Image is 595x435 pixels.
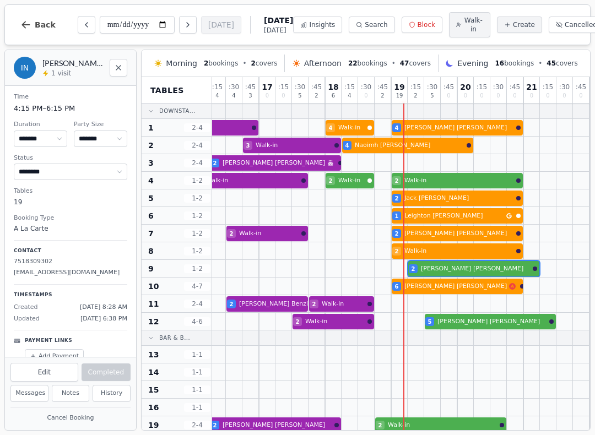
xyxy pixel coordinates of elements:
[148,402,159,413] span: 16
[576,84,586,90] span: : 45
[14,291,127,299] p: Timestamps
[428,318,432,326] span: 5
[148,193,154,204] span: 5
[166,58,197,69] span: Morning
[477,84,487,90] span: : 15
[365,20,387,29] span: Search
[184,176,210,185] span: 1 - 2
[377,84,388,90] span: : 45
[42,58,103,69] h2: [PERSON_NAME] [PERSON_NAME]
[509,283,516,290] svg: Allergens: Nuts, Tree nuts
[402,17,442,33] button: Block
[150,85,184,96] span: Tables
[184,211,210,220] span: 1 - 2
[538,59,542,68] span: •
[184,317,210,326] span: 4 - 6
[295,84,305,90] span: : 30
[547,59,556,67] span: 45
[204,59,238,68] span: bookings
[443,84,454,90] span: : 45
[381,93,384,99] span: 2
[148,122,154,133] span: 1
[184,229,210,238] span: 1 - 2
[546,93,549,99] span: 0
[148,298,159,309] span: 11
[12,12,64,38] button: Back
[264,15,293,26] span: [DATE]
[344,84,355,90] span: : 15
[348,59,358,67] span: 22
[14,257,127,267] p: 7518309302
[74,120,127,129] dt: Party Size
[256,141,332,150] span: Walk-in
[427,84,437,90] span: : 30
[304,58,342,69] span: Afternoon
[282,93,285,99] span: 0
[322,300,365,309] span: Walk-in
[204,59,208,67] span: 2
[223,421,332,430] span: [PERSON_NAME] [PERSON_NAME]
[394,83,404,91] span: 19
[312,300,316,308] span: 2
[14,303,38,312] span: Created
[14,268,127,278] p: [EMAIL_ADDRESS][DOMAIN_NAME]
[388,421,497,430] span: Walk-in
[349,17,394,33] button: Search
[184,403,210,412] span: 1 - 1
[338,123,365,133] span: Walk-in
[311,84,322,90] span: : 45
[14,57,36,79] div: IN
[404,194,514,203] span: Jack [PERSON_NAME]
[395,282,399,291] span: 6
[395,177,399,185] span: 2
[262,83,272,91] span: 17
[404,282,507,291] span: [PERSON_NAME] [PERSON_NAME]
[298,93,301,99] span: 5
[80,303,127,312] span: [DATE] 8:28 AM
[410,84,421,90] span: : 15
[184,421,210,429] span: 2 - 4
[14,154,127,163] dt: Status
[148,349,159,360] span: 13
[223,159,325,168] span: [PERSON_NAME] [PERSON_NAME]
[148,263,154,274] span: 9
[404,211,504,221] span: Leighton [PERSON_NAME]
[493,84,504,90] span: : 30
[148,246,154,257] span: 8
[148,228,154,239] span: 7
[328,83,338,91] span: 18
[395,247,399,255] span: 2
[184,385,210,394] span: 1 - 1
[148,210,154,221] span: 6
[412,265,415,273] span: 2
[355,141,464,150] span: Naoimh [PERSON_NAME]
[338,176,365,186] span: Walk-in
[239,229,299,238] span: Walk-in
[110,59,127,77] button: Close
[246,142,250,150] span: 3
[510,84,520,90] span: : 45
[526,83,537,91] span: 21
[14,93,127,102] dt: Time
[404,229,514,238] span: [PERSON_NAME] [PERSON_NAME]
[464,16,483,34] span: Walk-in
[14,214,127,223] dt: Booking Type
[212,84,223,90] span: : 15
[239,300,315,309] span: [PERSON_NAME] Benzies
[14,187,127,196] dt: Tables
[293,17,342,33] button: Insights
[93,385,131,402] button: History
[184,368,210,377] span: 1 - 1
[278,84,289,90] span: : 15
[395,194,399,203] span: 2
[213,421,217,429] span: 2
[400,59,409,67] span: 47
[148,367,159,378] span: 14
[296,318,300,326] span: 2
[400,59,431,68] span: covers
[513,93,516,99] span: 0
[14,197,127,207] dd: 19
[309,20,335,29] span: Insights
[513,20,535,29] span: Create
[78,16,95,34] button: Previous day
